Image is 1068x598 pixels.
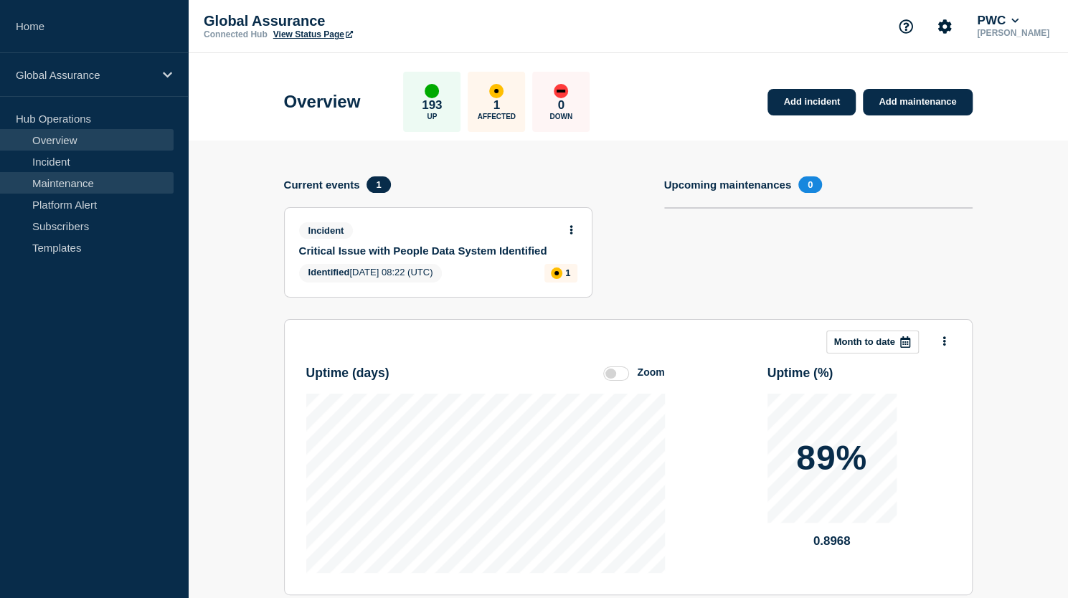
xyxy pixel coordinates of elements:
[826,331,919,353] button: Month to date
[427,113,437,120] p: Up
[299,264,443,283] span: [DATE] 08:22 (UTC)
[422,98,442,113] p: 193
[284,92,361,112] h1: Overview
[299,222,354,239] span: Incident
[204,29,268,39] p: Connected Hub
[549,113,572,120] p: Down
[664,179,792,191] h4: Upcoming maintenances
[834,336,895,347] p: Month to date
[308,267,350,277] span: Identified
[974,14,1021,28] button: PWC
[565,267,570,278] p: 1
[16,69,153,81] p: Global Assurance
[489,84,504,98] div: affected
[493,98,500,113] p: 1
[767,534,897,549] p: 0.8968
[767,89,856,115] a: Add incident
[558,98,564,113] p: 0
[284,179,360,191] h4: Current events
[204,13,491,29] p: Global Assurance
[306,366,389,381] h3: Uptime ( days )
[637,366,664,378] div: Zoom
[798,176,822,193] span: 0
[367,176,390,193] span: 1
[891,11,921,42] button: Support
[974,28,1052,38] p: [PERSON_NAME]
[796,441,867,475] p: 89%
[767,366,833,381] h3: Uptime ( % )
[863,89,972,115] a: Add maintenance
[478,113,516,120] p: Affected
[273,29,353,39] a: View Status Page
[551,267,562,279] div: affected
[425,84,439,98] div: up
[299,245,558,257] a: Critical Issue with People Data System Identified
[930,11,960,42] button: Account settings
[554,84,568,98] div: down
